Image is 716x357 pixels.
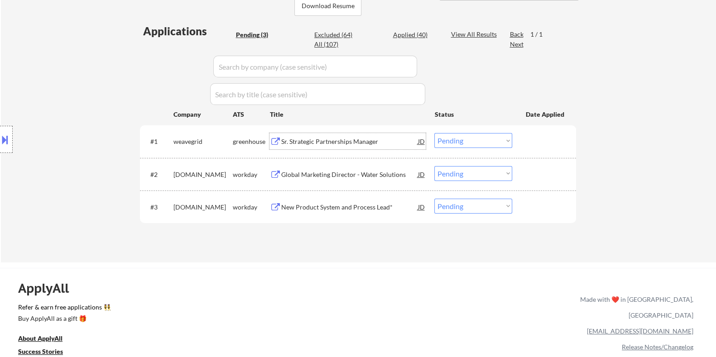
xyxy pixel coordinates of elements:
[18,304,391,314] a: Refer & earn free applications 👯‍♀️
[232,170,269,179] div: workday
[232,110,269,119] div: ATS
[18,333,75,345] a: About ApplyAll
[577,291,693,323] div: Made with ❤️ in [GEOGRAPHIC_DATA], [GEOGRAPHIC_DATA]
[173,203,232,212] div: [DOMAIN_NAME]
[393,30,438,39] div: Applied (40)
[173,110,232,119] div: Company
[525,110,565,119] div: Date Applied
[18,315,109,322] div: Buy ApplyAll as a gift 🎁
[232,203,269,212] div: workday
[281,170,418,179] div: Global Marketing Director - Water Solutions
[173,170,232,179] div: [DOMAIN_NAME]
[210,83,425,105] input: Search by title (case sensitive)
[314,30,360,39] div: Excluded (64)
[281,137,418,146] div: Sr. Strategic Partnerships Manager
[269,110,426,119] div: Title
[587,327,693,335] a: [EMAIL_ADDRESS][DOMAIN_NAME]
[417,199,426,215] div: JD
[451,30,499,39] div: View All Results
[143,26,232,37] div: Applications
[622,343,693,351] a: Release Notes/Changelog
[18,314,109,325] a: Buy ApplyAll as a gift 🎁
[434,106,512,122] div: Status
[232,137,269,146] div: greenhouse
[417,166,426,182] div: JD
[530,30,551,39] div: 1 / 1
[18,281,79,296] div: ApplyAll
[18,334,62,342] u: About ApplyAll
[213,56,417,77] input: Search by company (case sensitive)
[173,137,232,146] div: weavegrid
[314,40,360,49] div: All (107)
[509,30,524,39] div: Back
[18,347,63,355] u: Success Stories
[281,203,418,212] div: New Product System and Process Lead*
[417,133,426,149] div: JD
[509,40,524,49] div: Next
[235,30,281,39] div: Pending (3)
